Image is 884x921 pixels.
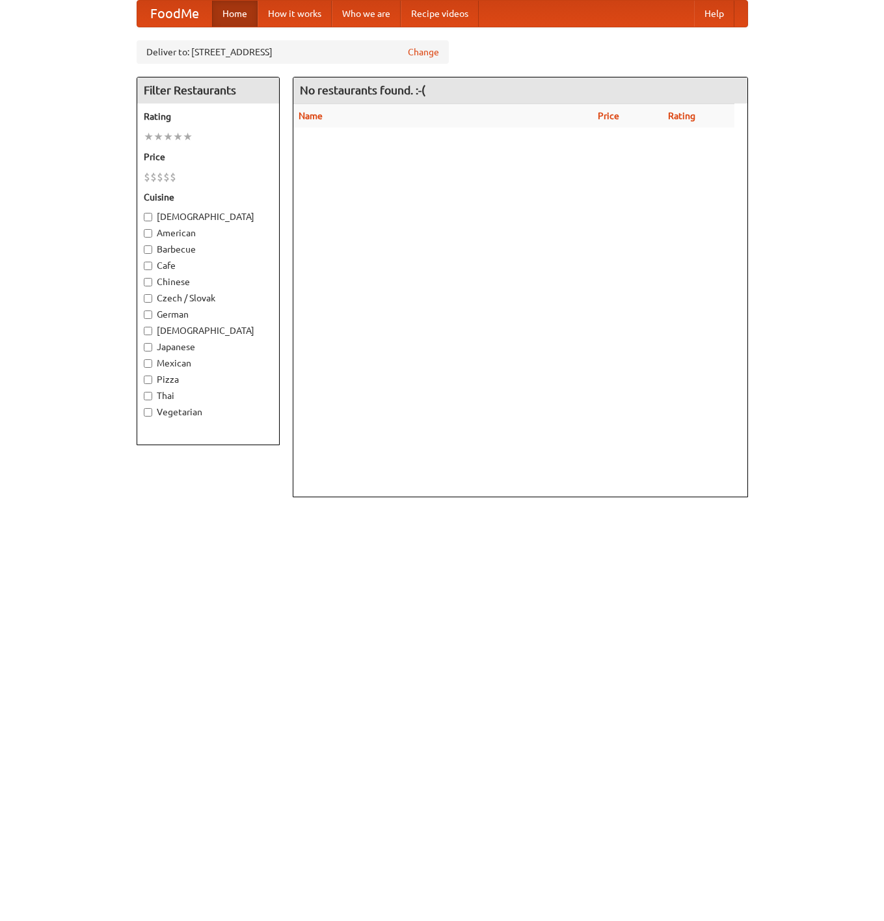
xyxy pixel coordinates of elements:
[144,262,152,270] input: Cafe
[183,130,193,144] li: ★
[144,359,152,368] input: Mexican
[137,1,212,27] a: FoodMe
[144,278,152,286] input: Chinese
[144,243,273,256] label: Barbecue
[144,373,273,386] label: Pizza
[300,84,425,96] ng-pluralize: No restaurants found. :-(
[144,324,273,337] label: [DEMOGRAPHIC_DATA]
[144,210,273,223] label: [DEMOGRAPHIC_DATA]
[163,130,173,144] li: ★
[144,259,273,272] label: Cafe
[157,170,163,184] li: $
[173,130,183,144] li: ★
[144,376,152,384] input: Pizza
[144,389,273,402] label: Thai
[144,408,152,417] input: Vegetarian
[144,343,152,351] input: Japanese
[144,292,273,305] label: Czech / Slovak
[144,275,273,288] label: Chinese
[144,340,273,353] label: Japanese
[144,406,273,419] label: Vegetarian
[144,245,152,254] input: Barbecue
[144,213,152,221] input: [DEMOGRAPHIC_DATA]
[137,77,279,103] h4: Filter Restaurants
[144,150,273,163] h5: Price
[144,308,273,321] label: German
[144,227,273,240] label: American
[212,1,258,27] a: Home
[401,1,479,27] a: Recipe videos
[154,130,163,144] li: ★
[694,1,734,27] a: Help
[668,111,695,121] a: Rating
[258,1,332,27] a: How it works
[408,46,439,59] a: Change
[144,310,152,319] input: German
[144,130,154,144] li: ★
[150,170,157,184] li: $
[332,1,401,27] a: Who we are
[144,110,273,123] h5: Rating
[299,111,323,121] a: Name
[137,40,449,64] div: Deliver to: [STREET_ADDRESS]
[144,327,152,335] input: [DEMOGRAPHIC_DATA]
[144,191,273,204] h5: Cuisine
[144,294,152,303] input: Czech / Slovak
[170,170,176,184] li: $
[144,357,273,370] label: Mexican
[144,392,152,400] input: Thai
[144,229,152,238] input: American
[598,111,619,121] a: Price
[163,170,170,184] li: $
[144,170,150,184] li: $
